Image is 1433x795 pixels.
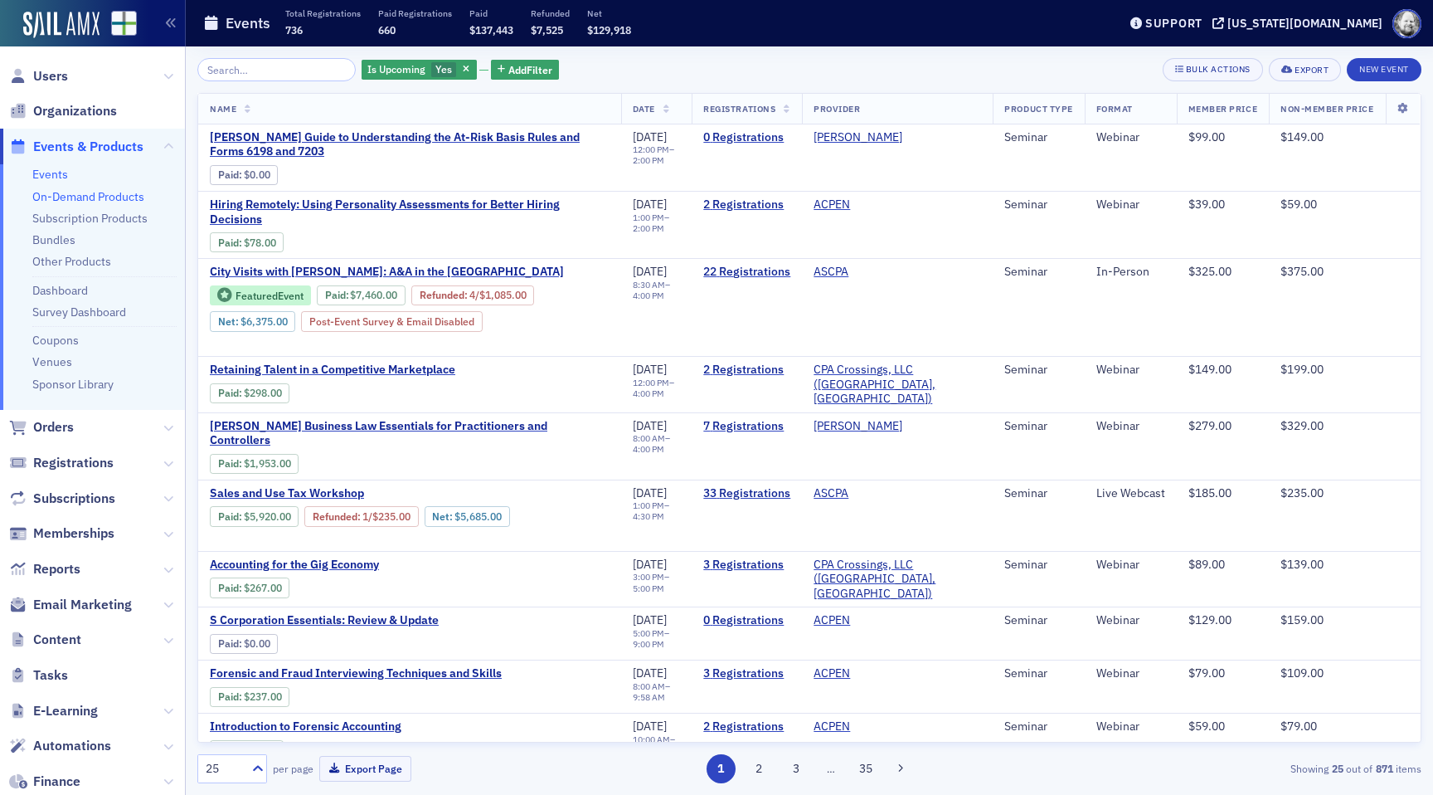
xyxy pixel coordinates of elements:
span: ASCPA [814,265,918,280]
a: Retaining Talent in a Competitive Marketplace [210,363,488,378]
div: Seminar [1004,265,1072,280]
span: $159.00 [1280,612,1324,627]
span: Yes [435,62,452,76]
span: Events & Products [33,138,143,156]
div: Webinar [1096,613,1165,628]
a: Paid [218,582,239,594]
a: Paid [218,637,239,650]
span: [DATE] [633,129,667,144]
span: ACPEN [814,666,918,681]
p: Total Registrations [285,7,361,19]
span: : [325,289,351,301]
span: 660 [378,23,396,37]
a: CPA Crossings, LLC ([GEOGRAPHIC_DATA], [GEOGRAPHIC_DATA]) [814,363,981,407]
span: : [218,690,244,703]
span: : [218,582,244,594]
time: 1:00 PM [633,212,664,223]
div: Seminar [1004,198,1072,212]
button: 1 [707,754,736,783]
time: 12:00 PM [633,377,669,388]
img: SailAMX [23,12,100,38]
span: Format [1096,103,1133,115]
span: Sales and Use Tax Workshop [210,486,488,501]
a: [PERSON_NAME] [814,419,902,434]
span: Memberships [33,524,114,543]
a: 33 Registrations [703,486,790,501]
time: 12:00 PM [633,144,669,155]
span: Content [33,631,81,649]
span: $149.00 [1280,129,1324,144]
button: [US_STATE][DOMAIN_NAME] [1212,17,1388,29]
div: Support [1145,16,1202,31]
div: [US_STATE][DOMAIN_NAME] [1227,16,1382,31]
button: New Event [1347,58,1421,81]
span: $6,375.00 [240,315,288,328]
a: Paid [218,457,239,470]
div: Paid: 9 - $195300 [210,454,299,474]
a: Memberships [9,524,114,543]
time: 4:00 PM [633,388,664,399]
span: $79.00 [1280,719,1317,734]
a: E-Learning [9,702,98,720]
span: $99.00 [1188,129,1225,144]
a: On-Demand Products [32,189,144,204]
a: Finance [9,773,80,791]
a: ACPEN [814,719,850,734]
a: Coupons [32,333,79,348]
a: Tasks [9,666,68,685]
div: Webinar [1096,198,1165,212]
a: Orders [9,418,74,437]
span: [DATE] [633,719,667,734]
a: Hiring Remotely: Using Personality Assessments for Better Hiring Decisions [210,198,610,227]
span: Registrations [703,103,775,115]
a: Sponsor Library [32,377,114,392]
span: Net : [218,315,240,328]
a: Users [9,67,68,85]
a: Paid [325,289,346,301]
div: Paid: 3 - $23700 [210,687,289,707]
span: $39.00 [1188,197,1225,212]
span: Accounting for the Gig Economy [210,558,488,573]
span: Email Marketing [33,596,132,614]
span: E-Learning [33,702,98,720]
span: $7,525 [531,23,563,37]
a: Events [32,167,68,182]
div: – [633,681,681,703]
span: Introduction to Forensic Accounting [210,719,488,734]
div: – [633,572,681,593]
strong: 25 [1329,761,1346,776]
a: 3 Registrations [703,558,790,573]
a: New Event [1347,61,1421,76]
div: Seminar [1004,666,1072,681]
a: CPA Crossings, LLC ([GEOGRAPHIC_DATA], [GEOGRAPHIC_DATA]) [814,558,981,602]
time: 5:00 PM [633,627,664,639]
span: [DATE] [633,418,667,433]
time: 10:00 AM [633,734,670,745]
time: 8:00 AM [633,432,665,444]
span: Profile [1392,9,1421,38]
div: – [633,378,681,399]
span: : [218,637,244,650]
a: Dashboard [32,283,88,298]
div: – [633,734,681,756]
div: Paid: 0 - $0 [210,634,278,654]
button: AddFilter [491,60,559,80]
div: Paid: 0 - $0 [210,165,278,185]
div: Paid: 1 - $5900 [210,740,284,760]
span: Finance [33,773,80,791]
time: 4:30 PM [633,510,664,522]
div: Webinar [1096,558,1165,573]
span: Name [210,103,236,115]
span: $5,685.00 [454,510,502,523]
div: Showing out of items [1025,761,1421,776]
span: Product Type [1004,103,1072,115]
a: ASCPA [814,265,848,280]
span: $235.00 [1280,485,1324,500]
span: ASCPA [814,486,918,501]
span: Date [633,103,655,115]
a: Refunded [313,510,357,523]
span: $7,460.00 [350,289,397,301]
span: $59.00 [1188,719,1225,734]
span: Forensic and Fraud Interviewing Techniques and Skills [210,666,502,681]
